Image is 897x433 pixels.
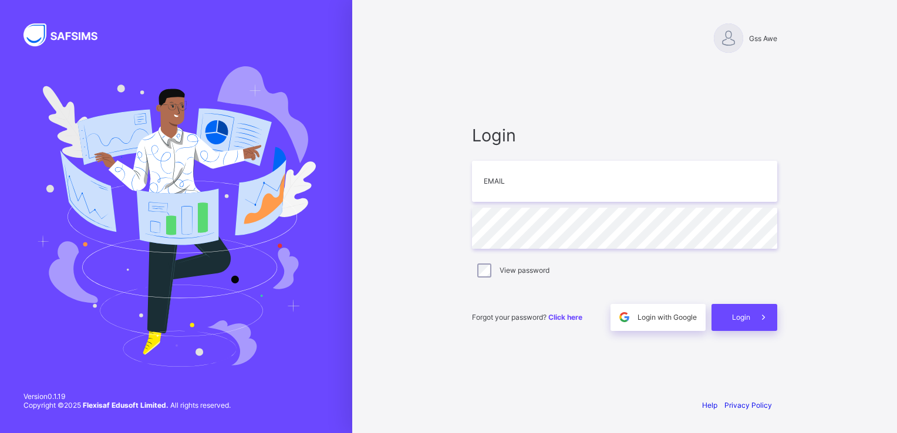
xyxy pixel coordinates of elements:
a: Help [702,401,717,410]
span: Login [732,313,750,322]
span: Login [472,125,777,146]
span: Gss Awe [749,34,777,43]
a: Click here [548,313,582,322]
img: SAFSIMS Logo [23,23,112,46]
a: Privacy Policy [724,401,772,410]
span: Copyright © 2025 All rights reserved. [23,401,231,410]
span: Login with Google [638,313,697,322]
span: Forgot your password? [472,313,582,322]
label: View password [500,266,549,275]
strong: Flexisaf Edusoft Limited. [83,401,168,410]
img: google.396cfc9801f0270233282035f929180a.svg [618,310,631,324]
span: Version 0.1.19 [23,392,231,401]
img: Hero Image [36,66,316,367]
